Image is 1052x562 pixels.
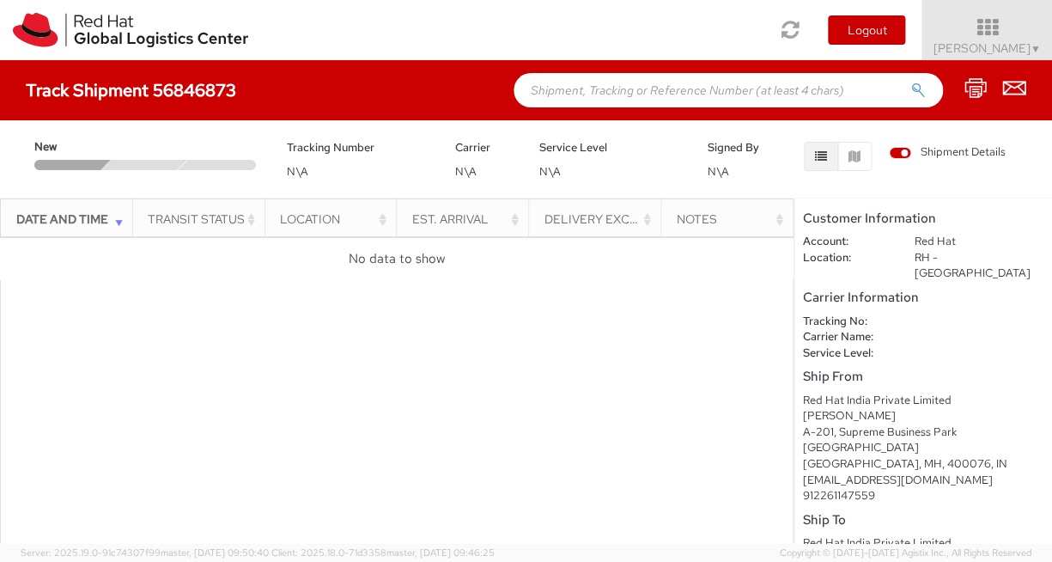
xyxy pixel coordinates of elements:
[538,142,681,154] h5: Service Level
[148,211,258,228] div: Transit Status
[803,290,1043,305] h5: Carrier Information
[780,547,1031,560] span: Copyright © [DATE]-[DATE] Agistix Inc., All Rights Reserved
[803,370,1043,384] h5: Ship From
[790,234,901,250] dt: Account:
[386,547,495,559] span: master, [DATE] 09:46:25
[790,345,901,362] dt: Service Level:
[287,164,308,179] span: N\A
[790,314,901,330] dt: Tracking No:
[707,142,765,154] h5: Signed By
[803,513,1043,528] h5: Ship To
[889,144,1005,161] span: Shipment Details
[676,211,787,228] div: Notes
[280,211,391,228] div: Location
[933,40,1041,56] span: [PERSON_NAME]
[271,547,495,559] span: Client: 2025.18.0-71d3358
[803,488,1043,504] div: 912261147559
[803,456,1043,473] div: [GEOGRAPHIC_DATA], MH, 400076, IN
[803,425,1043,456] div: A-201, Supreme Business Park [GEOGRAPHIC_DATA]
[790,250,901,266] dt: Location:
[1031,42,1041,56] span: ▼
[544,211,655,228] div: Delivery Exception
[16,211,127,228] div: Date and Time
[803,473,1043,489] div: [EMAIL_ADDRESS][DOMAIN_NAME]
[34,139,108,156] span: New
[412,211,523,228] div: Est. Arrival
[26,81,236,100] h4: Track Shipment 56846873
[707,164,728,179] span: N\A
[538,164,560,179] span: N\A
[455,142,514,154] h5: Carrier
[803,211,1043,226] h5: Customer Information
[287,142,429,154] h5: Tracking Number
[161,547,269,559] span: master, [DATE] 09:50:40
[21,547,269,559] span: Server: 2025.19.0-91c74307f99
[455,164,477,179] span: N\A
[514,73,943,107] input: Shipment, Tracking or Reference Number (at least 4 chars)
[889,144,1005,163] label: Shipment Details
[803,393,1043,425] div: Red Hat India Private Limited [PERSON_NAME]
[828,15,905,45] button: Logout
[13,13,248,47] img: rh-logistics-00dfa346123c4ec078e1.svg
[790,329,901,345] dt: Carrier Name:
